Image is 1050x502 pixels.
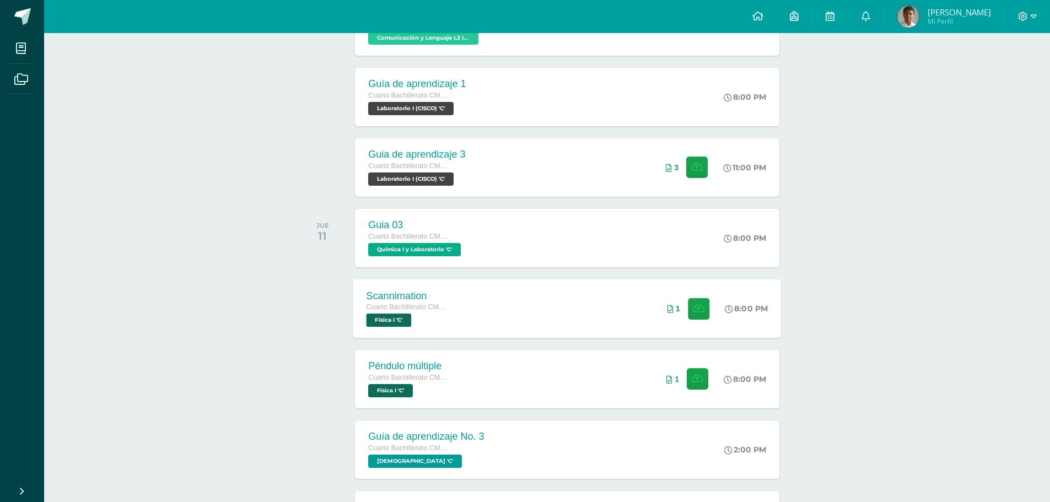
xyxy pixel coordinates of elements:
div: Guia de aprendizaje 3 [368,149,465,160]
div: JUE [316,222,329,229]
div: 8:00 PM [725,304,768,314]
span: Cuarto Bachillerato CMP Bachillerato en CCLL con Orientación en Computación [368,162,451,170]
span: Química I y Laboratorio 'C' [368,243,461,256]
div: Scannimation [367,290,450,301]
span: Cuarto Bachillerato CMP Bachillerato en CCLL con Orientación en Computación [368,444,451,452]
div: 11 [316,229,329,242]
span: 3 [674,163,679,172]
div: Archivos entregados [666,375,679,384]
div: 8:00 PM [724,233,766,243]
span: Física I 'C' [368,384,413,397]
img: ea99d1062f58a46360fad08a1855c1a4.png [897,6,919,28]
div: Péndulo múltiple [368,360,451,372]
span: Laboratorio I (CISCO) 'C' [368,172,454,186]
span: Comunicación y Lenguaje L3 Inglés 'C' [368,31,478,45]
span: Mi Perfil [928,17,991,26]
span: Física I 'C' [367,314,412,327]
div: 11:00 PM [723,163,766,172]
span: 1 [676,304,680,313]
div: 8:00 PM [724,374,766,384]
span: Cuarto Bachillerato CMP Bachillerato en CCLL con Orientación en Computación [368,374,451,381]
span: Biblia 'C' [368,455,462,468]
span: 1 [675,375,679,384]
div: Guia 03 [368,219,464,231]
div: 8:00 PM [724,92,766,102]
span: Cuarto Bachillerato CMP Bachillerato en CCLL con Orientación en Computación [367,303,450,311]
div: Guía de aprendizaje 1 [368,78,466,90]
span: Laboratorio I (CISCO) 'C' [368,102,454,115]
span: Cuarto Bachillerato CMP Bachillerato en CCLL con Orientación en Computación [368,233,451,240]
div: 2:00 PM [724,445,766,455]
div: Archivos entregados [666,163,679,172]
span: Cuarto Bachillerato CMP Bachillerato en CCLL con Orientación en Computación [368,91,451,99]
div: Guía de aprendizaje No. 3 [368,431,484,442]
div: Archivos entregados [667,304,680,313]
span: [PERSON_NAME] [928,7,991,18]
